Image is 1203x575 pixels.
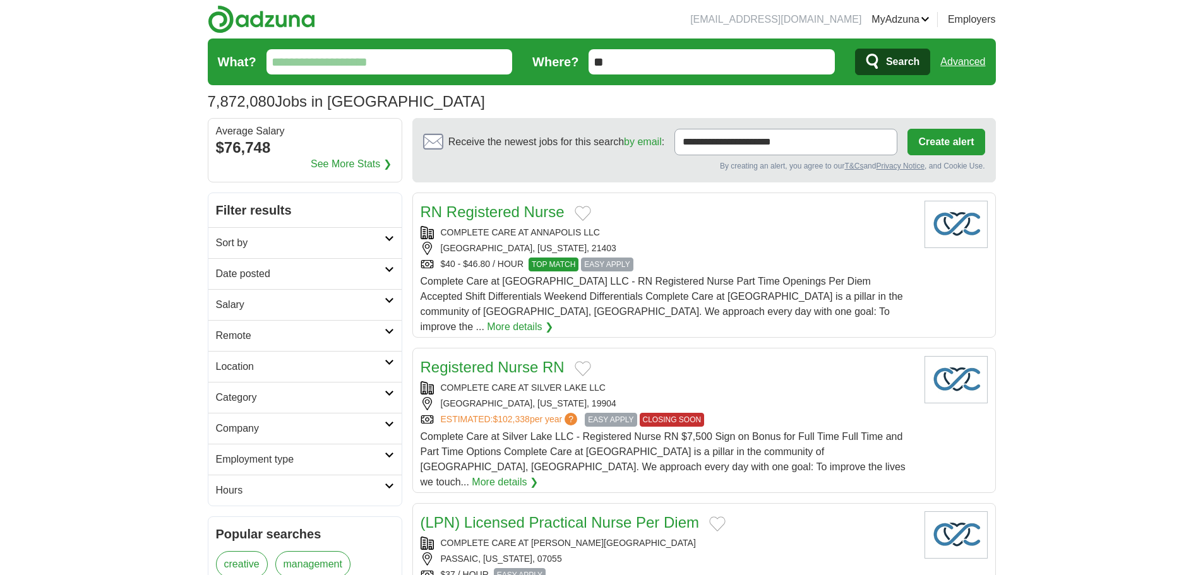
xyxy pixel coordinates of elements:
[529,258,578,271] span: TOP MATCH
[925,511,988,559] img: Company logo
[218,52,256,71] label: What?
[421,258,914,271] div: $40 - $46.80 / HOUR
[208,475,402,506] a: Hours
[421,552,914,566] div: PASSAIC, [US_STATE], 07055
[421,397,914,410] div: [GEOGRAPHIC_DATA], [US_STATE], 19904
[216,297,385,312] h2: Salary
[208,289,402,320] a: Salary
[208,5,315,33] img: Adzuna logo
[532,52,578,71] label: Where?
[472,475,538,490] a: More details ❯
[493,414,529,424] span: $102,338
[216,126,394,136] div: Average Salary
[487,319,553,335] a: More details ❯
[925,356,988,403] img: Company logo
[421,203,565,220] a: RN Registered Nurse
[640,413,705,427] span: CLOSING SOON
[216,359,385,374] h2: Location
[940,49,985,74] a: Advanced
[925,201,988,248] img: Company logo
[421,431,906,487] span: Complete Care at Silver Lake LLC - Registered Nurse RN $7,500 Sign on Bonus for Full Time Full Ti...
[216,328,385,343] h2: Remote
[216,421,385,436] h2: Company
[208,193,402,227] h2: Filter results
[208,90,275,113] span: 7,872,080
[421,226,914,239] div: COMPLETE CARE AT ANNAPOLIS LLC
[421,359,565,376] a: Registered Nurse RN
[421,276,903,332] span: Complete Care at [GEOGRAPHIC_DATA] LLC - RN Registered Nurse Part Time Openings Per Diem Accepted...
[216,266,385,282] h2: Date posted
[208,382,402,413] a: Category
[585,413,637,427] span: EASY APPLY
[216,452,385,467] h2: Employment type
[208,320,402,351] a: Remote
[581,258,633,271] span: EASY APPLY
[690,12,861,27] li: [EMAIL_ADDRESS][DOMAIN_NAME]
[448,134,664,150] span: Receive the newest jobs for this search :
[876,162,925,170] a: Privacy Notice
[421,536,914,550] div: COMPLETE CARE AT [PERSON_NAME][GEOGRAPHIC_DATA]
[624,136,662,147] a: by email
[844,162,863,170] a: T&Cs
[441,413,580,427] a: ESTIMATED:$102,338per year?
[907,129,985,155] button: Create alert
[421,514,699,531] a: (LPN) Licensed Practical Nurse Per Diem
[216,390,385,405] h2: Category
[216,483,385,498] h2: Hours
[948,12,996,27] a: Employers
[208,413,402,444] a: Company
[216,235,385,251] h2: Sort by
[216,525,394,543] h2: Popular searches
[565,413,577,425] span: ?
[855,49,930,75] button: Search
[575,361,591,376] button: Add to favorite jobs
[208,227,402,258] a: Sort by
[575,206,591,221] button: Add to favorite jobs
[216,136,394,159] div: $76,748
[311,157,392,172] a: See More Stats ❯
[208,351,402,382] a: Location
[709,516,726,531] button: Add to favorite jobs
[423,160,985,172] div: By creating an alert, you agree to our and , and Cookie Use.
[886,49,919,74] span: Search
[208,258,402,289] a: Date posted
[871,12,930,27] a: MyAdzuna
[208,93,485,110] h1: Jobs in [GEOGRAPHIC_DATA]
[421,381,914,394] div: COMPLETE CARE AT SILVER LAKE LLC
[421,242,914,255] div: [GEOGRAPHIC_DATA], [US_STATE], 21403
[208,444,402,475] a: Employment type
